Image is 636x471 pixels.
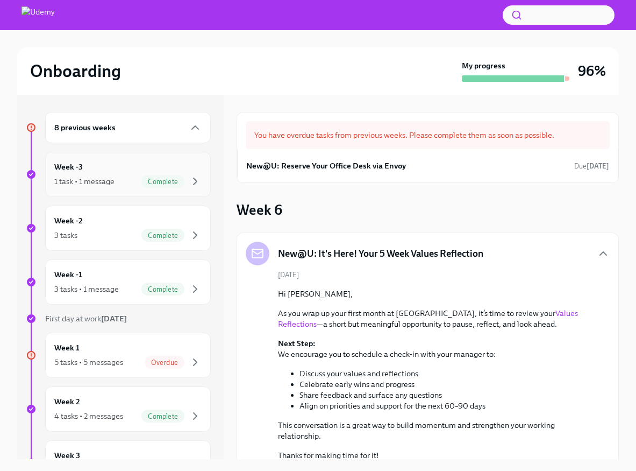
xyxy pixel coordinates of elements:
h3: 96% [578,61,606,81]
span: [DATE] [278,270,299,280]
h6: Week 3 [54,449,80,461]
span: First day at work [45,314,127,324]
li: Celebrate early wins and progress [299,379,592,390]
h6: Week 1 [54,342,80,354]
h6: Week -2 [54,215,83,227]
p: Hi [PERSON_NAME], [278,289,592,299]
strong: [DATE] [101,314,127,324]
li: Share feedback and surface any questions [299,390,592,400]
div: 3 tasks • 1 message [54,284,119,294]
a: Week -23 tasksComplete [26,206,211,251]
a: New@U: Reserve Your Office Desk via EnvoyDue[DATE] [246,158,609,174]
div: 3 tasks [54,230,77,241]
div: 5 tasks • 5 messages [54,357,123,368]
h6: Week 2 [54,396,80,407]
h6: 8 previous weeks [54,122,116,133]
a: Week -31 task • 1 messageComplete [26,152,211,197]
h3: Week 6 [237,200,282,220]
p: This conversation is a great way to build momentum and strengthen your working relationship. [278,420,592,441]
span: Complete [141,285,184,293]
span: Complete [141,178,184,186]
a: Week 24 tasks • 2 messagesComplete [26,386,211,432]
h6: Week -1 [54,269,82,280]
span: Due [574,162,609,170]
p: Thanks for making time for it! [278,450,592,461]
strong: My progress [462,60,505,71]
div: You have overdue tasks from previous weeks. Please complete them as soon as possible. [246,121,610,149]
a: Week 15 tasks • 5 messagesOverdue [26,333,211,378]
h6: New@U: Reserve Your Office Desk via Envoy [246,160,406,172]
img: Udemy [22,6,55,24]
p: We encourage you to schedule a check-in with your manager to: [278,338,592,360]
strong: Next Step: [278,339,316,348]
span: August 30th, 2025 13:00 [574,161,609,171]
div: 8 previous weeks [45,112,211,143]
div: 1 task • 1 message [54,176,115,187]
h5: New@U: It's Here! Your 5 Week Values Reflection [278,247,483,260]
span: Complete [141,412,184,420]
a: First day at work[DATE] [26,313,211,324]
a: Week -13 tasks • 1 messageComplete [26,259,211,305]
p: As you wrap up your first month at [GEOGRAPHIC_DATA], it’s time to review your —a short but meani... [278,308,592,329]
strong: [DATE] [587,162,609,170]
li: Discuss your values and reflections [299,368,592,379]
h2: Onboarding [30,60,121,82]
h6: Week -3 [54,161,83,173]
span: Complete [141,231,184,240]
div: 4 tasks • 2 messages [54,411,123,421]
span: Overdue [145,358,184,367]
li: Align on priorities and support for the next 60–90 days [299,400,592,411]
